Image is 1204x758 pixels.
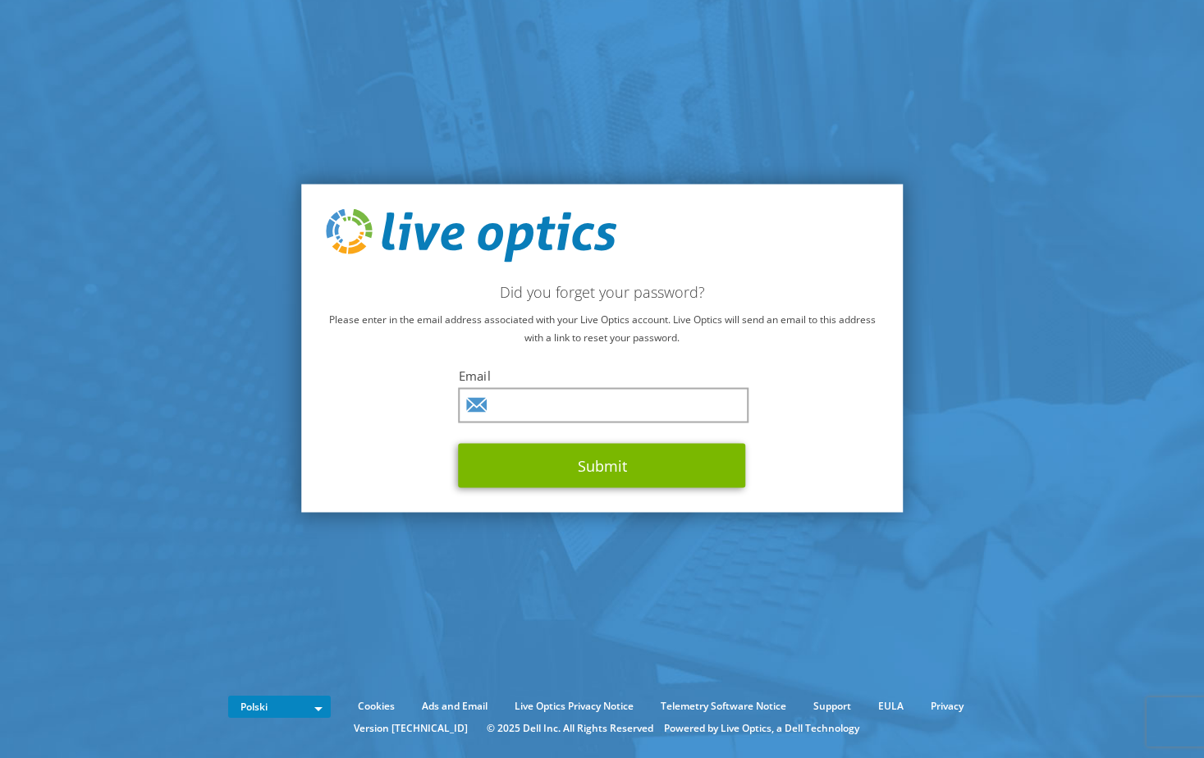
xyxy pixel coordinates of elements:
[459,444,746,488] button: Submit
[918,697,976,715] a: Privacy
[326,311,879,347] p: Please enter in the email address associated with your Live Optics account. Live Optics will send...
[346,697,407,715] a: Cookies
[459,368,746,384] label: Email
[801,697,863,715] a: Support
[346,719,476,737] li: Version [TECHNICAL_ID]
[326,283,879,301] h2: Did you forget your password?
[866,697,916,715] a: EULA
[502,697,646,715] a: Live Optics Privacy Notice
[478,719,662,737] li: © 2025 Dell Inc. All Rights Reserved
[326,208,616,263] img: live_optics_svg.svg
[664,719,859,737] li: Powered by Live Optics, a Dell Technology
[648,697,799,715] a: Telemetry Software Notice
[410,697,500,715] a: Ads and Email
